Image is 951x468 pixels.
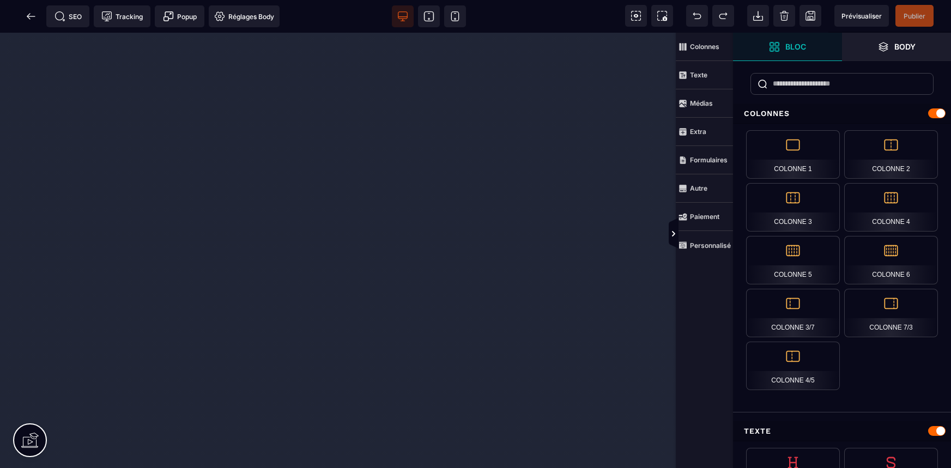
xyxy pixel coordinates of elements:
span: Voir mobile [444,5,466,27]
strong: Paiement [690,212,719,221]
span: Ouvrir les blocs [733,33,842,61]
strong: Body [894,42,916,51]
span: Autre [676,174,733,203]
span: Réglages Body [214,11,274,22]
span: Code de suivi [94,5,150,27]
strong: Formulaires [690,156,728,164]
span: Nettoyage [773,5,795,27]
span: Paiement [676,203,733,231]
strong: Extra [690,127,706,136]
span: Enregistrer [799,5,821,27]
div: Colonne 3 [746,183,840,232]
div: Texte [733,421,951,441]
span: Personnalisé [676,231,733,259]
span: Enregistrer le contenu [895,5,934,27]
div: Colonne 4 [844,183,938,232]
div: Colonne 2 [844,130,938,179]
span: SEO [54,11,82,22]
span: Texte [676,61,733,89]
span: Rétablir [712,5,734,27]
span: Métadata SEO [46,5,89,27]
strong: Colonnes [690,42,719,51]
span: Afficher les vues [733,218,744,251]
span: Extra [676,118,733,146]
strong: Médias [690,99,713,107]
div: Colonne 6 [844,236,938,284]
span: Défaire [686,5,708,27]
span: Médias [676,89,733,118]
div: Colonne 5 [746,236,840,284]
span: Aperçu [834,5,889,27]
span: Importer [747,5,769,27]
span: Créer une alerte modale [155,5,204,27]
span: Voir tablette [418,5,440,27]
strong: Personnalisé [690,241,731,250]
span: Retour [20,5,42,27]
span: Popup [163,11,197,22]
strong: Autre [690,184,707,192]
div: Colonne 4/5 [746,342,840,390]
span: Formulaires [676,146,733,174]
span: Favicon [209,5,280,27]
div: Colonne 7/3 [844,289,938,337]
div: Colonne 3/7 [746,289,840,337]
span: Capture d'écran [651,5,673,27]
div: Colonnes [733,104,951,124]
div: Colonne 1 [746,130,840,179]
span: Voir bureau [392,5,414,27]
span: Voir les composants [625,5,647,27]
strong: Bloc [785,42,806,51]
strong: Texte [690,71,707,79]
span: Ouvrir les calques [842,33,951,61]
span: Prévisualiser [841,12,882,20]
span: Tracking [101,11,143,22]
span: Colonnes [676,33,733,61]
span: Publier [904,12,925,20]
